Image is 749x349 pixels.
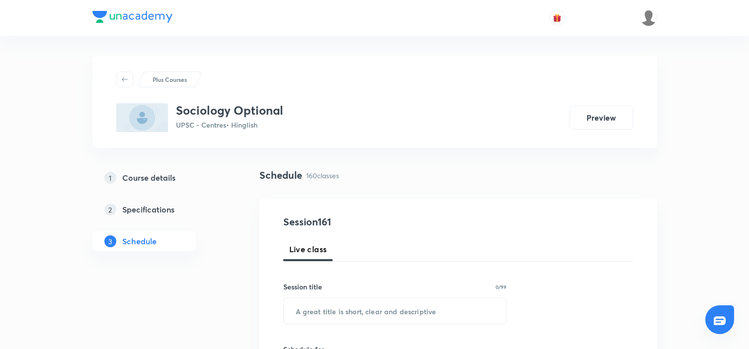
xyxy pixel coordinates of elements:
h5: Course details [122,172,175,184]
h3: Sociology Optional [176,103,283,118]
p: 3 [104,235,116,247]
h6: Session title [283,281,322,292]
img: Abhijeet Srivastav [640,9,657,26]
a: 1Course details [92,168,228,188]
p: UPSC - Centres • Hinglish [176,120,283,130]
button: Preview [570,106,633,130]
h4: Session 161 [283,214,465,229]
h4: Schedule [259,168,302,183]
img: avatar [553,13,562,22]
h5: Schedule [122,235,157,247]
p: Plus Courses [153,75,187,84]
a: Company Logo [92,11,172,25]
button: avatar [549,10,565,26]
p: 1 [104,172,116,184]
img: 248D9254-AA46-433D-9CBC-9DE5676E32B7_plus.png [116,103,168,132]
p: 160 classes [306,170,339,181]
input: A great title is short, clear and descriptive [284,298,506,324]
p: 0/99 [496,284,506,289]
img: Company Logo [92,11,172,23]
h5: Specifications [122,204,174,215]
p: 2 [104,204,116,215]
span: Live class [289,243,327,255]
a: 2Specifications [92,200,228,219]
